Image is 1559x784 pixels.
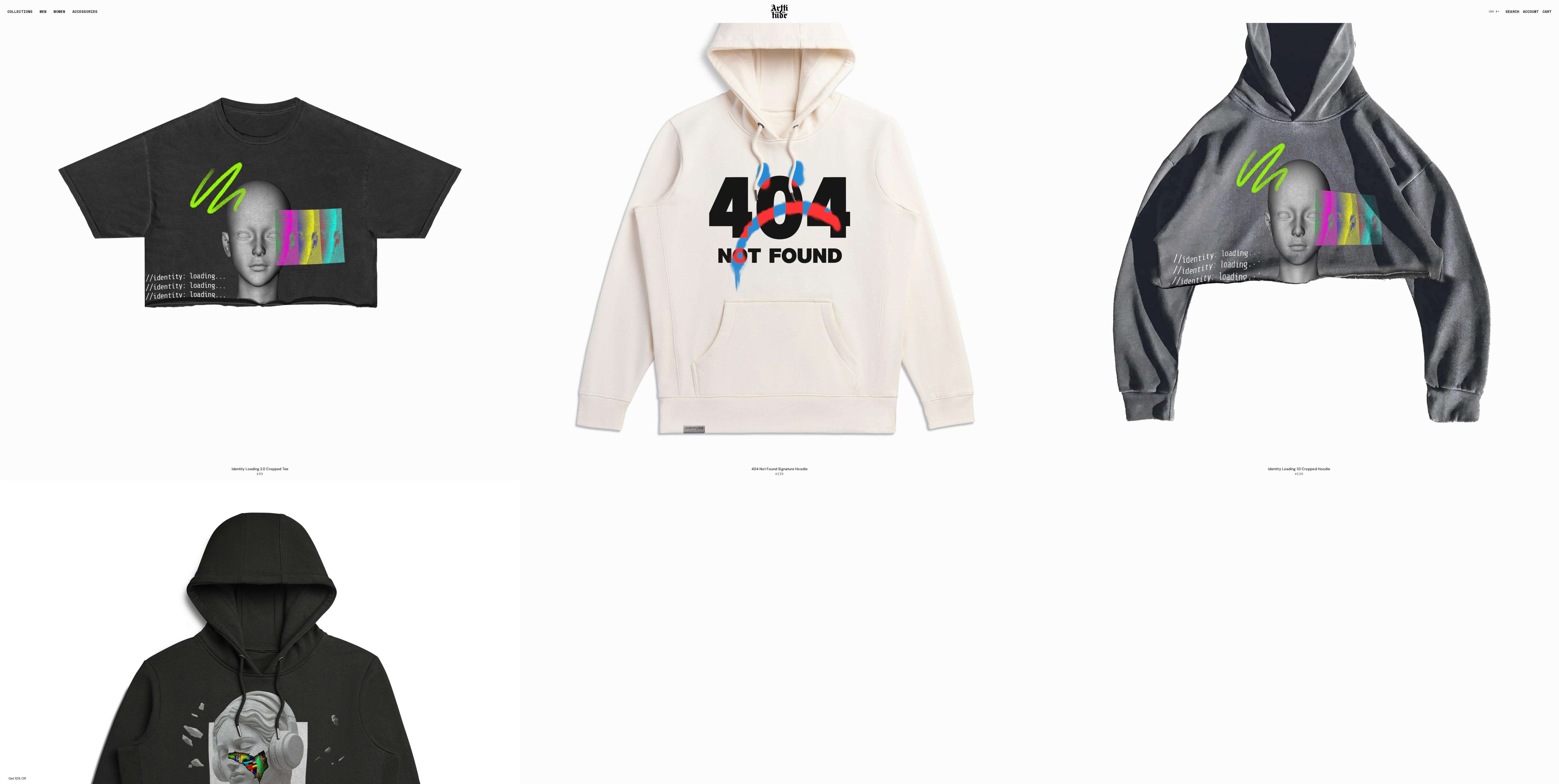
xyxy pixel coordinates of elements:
[7,9,32,18] div: COLLECTIONS
[1539,7,1552,16] a: Open cart
[40,9,46,18] a: MEN
[770,4,789,19] img: Arttitude
[1486,7,1502,16] button: USD $
[1268,467,1330,471] a: Identity Loading 1.0 Cropped Hoodie
[54,9,65,18] a: WOMEN
[775,472,784,476] span: $139
[1295,472,1303,476] span: $129
[752,467,807,471] a: 404 Not Found Signature Hoodie
[232,467,288,471] a: Identity Loading 2.0 Cropped Tee
[72,9,97,18] div: ACCESSORIES
[9,776,26,780] span: Get 10% Off
[1543,9,1552,14] div: CART
[5,773,30,784] div: Get 10% Off
[1502,7,1519,16] a: SEARCH
[1489,10,1497,13] span: USD $
[4,9,101,18] ul: Main navigation
[1519,7,1539,16] a: ACCOUNT
[257,472,263,476] span: $89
